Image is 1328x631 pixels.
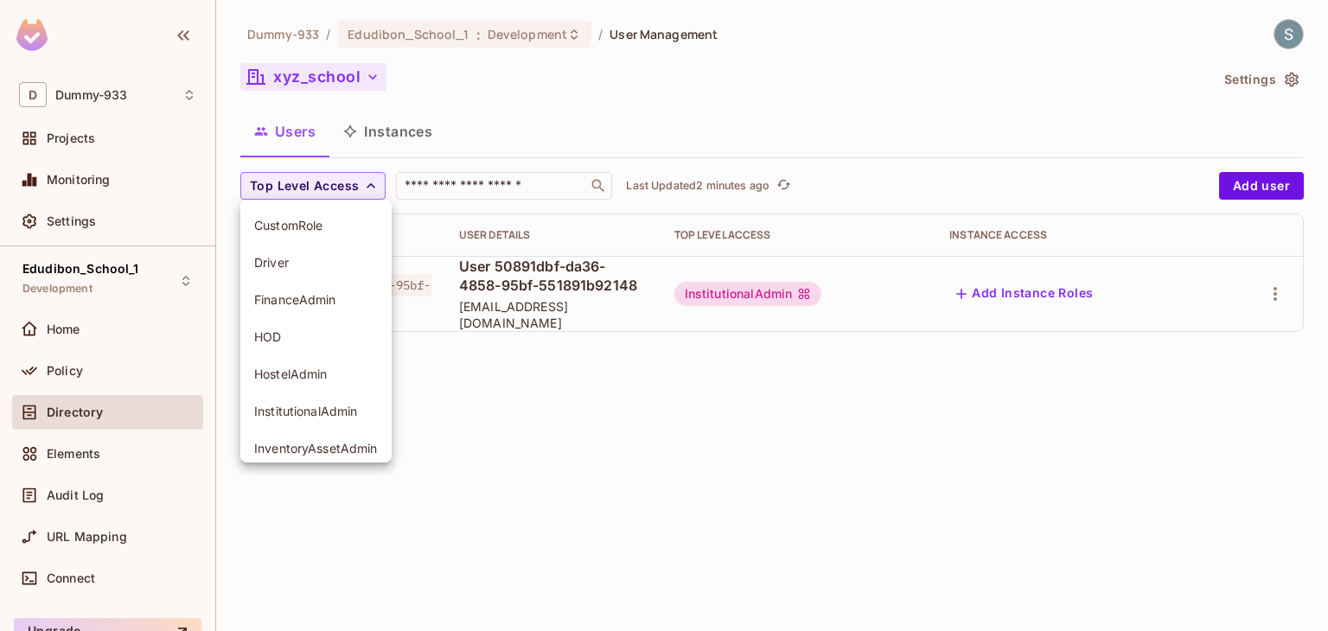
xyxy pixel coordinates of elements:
span: CustomRole [254,217,378,233]
span: Driver [254,254,378,271]
span: InventoryAssetAdmin [254,440,378,456]
span: FinanceAdmin [254,291,378,308]
span: HostelAdmin [254,366,378,382]
span: InstitutionalAdmin [254,403,378,419]
span: HOD [254,328,378,345]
